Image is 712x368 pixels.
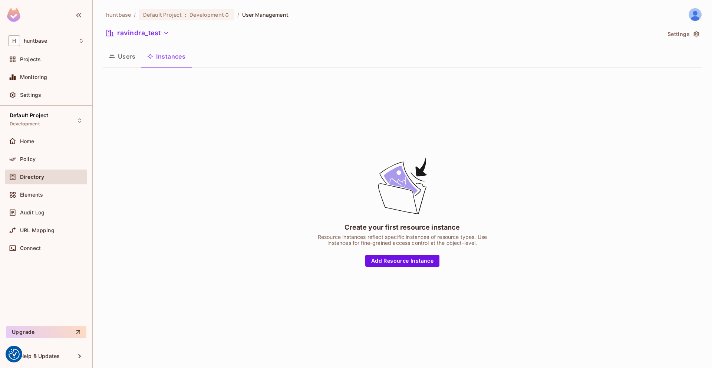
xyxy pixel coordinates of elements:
[7,8,20,22] img: SReyMgAAAABJRU5ErkJggg==
[20,92,41,98] span: Settings
[689,9,701,21] img: Ravindra Bangrawa
[20,227,55,233] span: URL Mapping
[9,349,20,360] button: Consent Preferences
[345,223,460,232] div: Create your first resource instance
[20,353,60,359] span: Help & Updates
[8,35,20,46] span: H
[20,74,47,80] span: Monitoring
[20,138,34,144] span: Home
[6,326,86,338] button: Upgrade
[103,47,141,66] button: Users
[20,192,43,198] span: Elements
[20,174,44,180] span: Directory
[10,121,40,127] span: Development
[103,27,172,39] button: ravindra_test
[9,349,20,360] img: Revisit consent button
[365,255,439,267] button: Add Resource Instance
[20,210,44,216] span: Audit Log
[237,11,239,18] li: /
[665,28,702,40] button: Settings
[242,11,289,18] span: User Management
[20,56,41,62] span: Projects
[184,12,187,18] span: :
[24,38,47,44] span: Workspace: huntbase
[189,11,224,18] span: Development
[106,11,131,18] span: the active workspace
[20,245,41,251] span: Connect
[20,156,36,162] span: Policy
[141,47,191,66] button: Instances
[143,11,182,18] span: Default Project
[134,11,136,18] li: /
[10,112,48,118] span: Default Project
[310,234,495,246] div: Resource instances reflect specific instances of resource types. Use instances for fine-grained a...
